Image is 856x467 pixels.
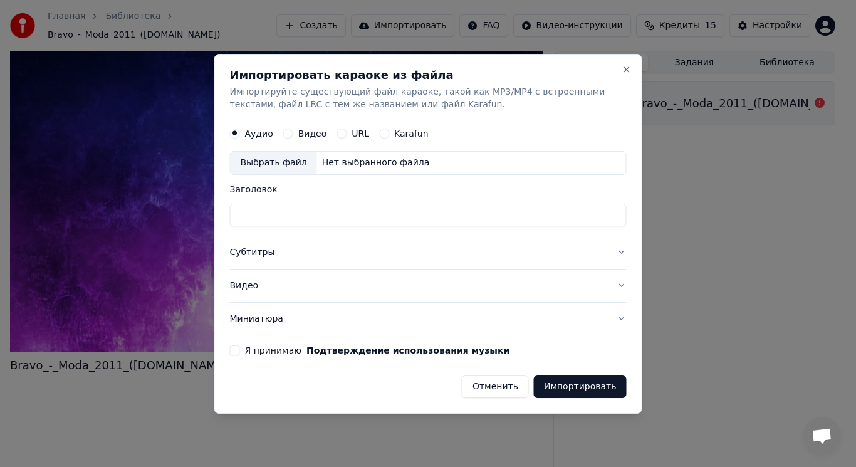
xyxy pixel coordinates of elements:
label: Karafun [394,129,429,138]
label: URL [352,129,369,138]
div: Нет выбранного файла [317,157,435,169]
button: Импортировать [534,375,627,397]
label: Я принимаю [245,345,510,354]
label: Аудио [245,129,273,138]
button: Я принимаю [306,345,509,354]
label: Заголовок [230,185,627,194]
button: Видео [230,269,627,302]
button: Миниатюра [230,302,627,335]
p: Импортируйте существующий файл караоке, такой как MP3/MP4 с встроенными текстами, файл LRC с тем ... [230,86,627,111]
div: Выбрать файл [231,152,317,174]
label: Видео [298,129,327,138]
button: Субтитры [230,236,627,269]
button: Отменить [462,375,529,397]
h2: Импортировать караоке из файла [230,70,627,81]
